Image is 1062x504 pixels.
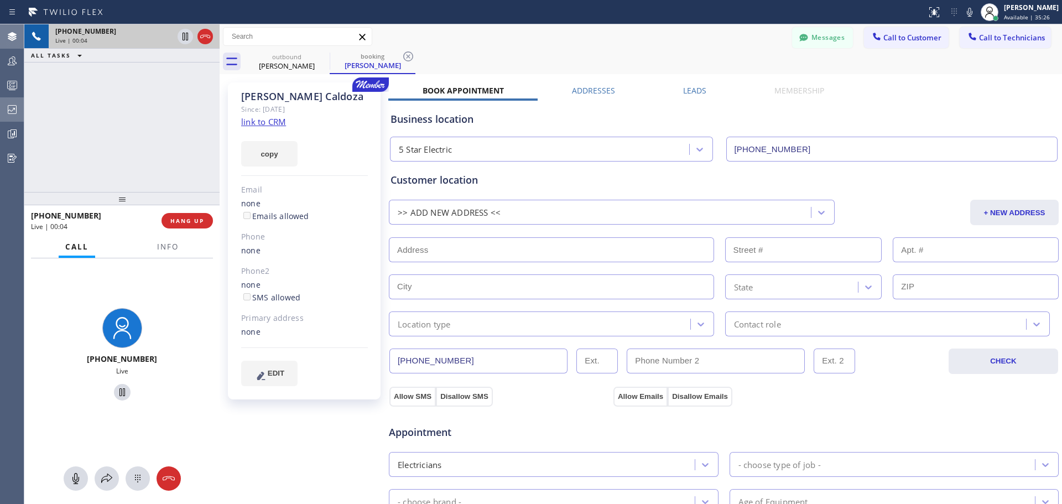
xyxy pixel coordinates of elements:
[883,33,941,43] span: Call to Customer
[223,28,372,45] input: Search
[55,27,116,36] span: [PHONE_NUMBER]
[114,384,131,401] button: Hold Customer
[962,4,977,20] button: Mute
[734,280,753,293] div: State
[576,349,618,373] input: Ext.
[391,112,1057,127] div: Business location
[241,103,368,116] div: Since: [DATE]
[197,29,213,44] button: Hang up
[389,237,714,262] input: Address
[241,361,298,386] button: EDIT
[436,387,493,407] button: Disallow SMS
[55,37,87,44] span: Live | 00:04
[157,242,179,252] span: Info
[241,326,368,339] div: none
[150,236,185,258] button: Info
[391,173,1057,188] div: Customer location
[398,206,501,219] div: >> ADD NEW ADDRESS <<
[24,49,93,62] button: ALL TASKS
[389,274,714,299] input: City
[814,349,855,373] input: Ext. 2
[59,236,95,258] button: Call
[613,387,668,407] button: Allow Emails
[331,52,414,60] div: booking
[398,318,451,330] div: Location type
[64,466,88,491] button: Mute
[241,141,298,167] button: copy
[241,90,368,103] div: [PERSON_NAME] Caldoza
[423,85,504,96] label: Book Appointment
[87,354,157,364] span: [PHONE_NUMBER]
[1004,3,1059,12] div: [PERSON_NAME]
[893,237,1059,262] input: Apt. #
[170,217,204,225] span: HANG UP
[979,33,1045,43] span: Call to Technicians
[268,369,284,377] span: EDIT
[243,212,251,219] input: Emails allowed
[126,466,150,491] button: Open dialpad
[178,29,193,44] button: Hold Customer
[389,387,436,407] button: Allow SMS
[331,49,414,73] div: Leo Caldoza
[960,27,1051,48] button: Call to Technicians
[116,366,128,376] span: Live
[572,85,615,96] label: Addresses
[726,137,1058,162] input: Phone Number
[792,27,853,48] button: Messages
[241,116,286,127] a: link to CRM
[245,49,329,74] div: Gabrielle Mayer
[683,85,706,96] label: Leads
[245,61,329,71] div: [PERSON_NAME]
[725,237,882,262] input: Street #
[243,293,251,300] input: SMS allowed
[31,51,71,59] span: ALL TASKS
[157,466,181,491] button: Hang up
[734,318,781,330] div: Contact role
[241,292,300,303] label: SMS allowed
[389,349,568,373] input: Phone Number
[241,245,368,257] div: none
[31,210,101,221] span: [PHONE_NUMBER]
[65,242,88,252] span: Call
[241,265,368,278] div: Phone2
[389,425,611,440] span: Appointment
[245,53,329,61] div: outbound
[241,312,368,325] div: Primary address
[331,60,414,70] div: [PERSON_NAME]
[31,222,67,231] span: Live | 00:04
[399,143,452,156] div: 5 Star Electric
[241,231,368,243] div: Phone
[1004,13,1050,21] span: Available | 35:26
[627,349,805,373] input: Phone Number 2
[970,200,1059,225] button: + NEW ADDRESS
[398,458,441,471] div: Electricians
[241,279,368,304] div: none
[241,211,309,221] label: Emails allowed
[864,27,949,48] button: Call to Customer
[774,85,824,96] label: Membership
[162,213,213,228] button: HANG UP
[668,387,732,407] button: Disallow Emails
[949,349,1058,374] button: CHECK
[241,184,368,196] div: Email
[893,274,1059,299] input: ZIP
[738,458,821,471] div: - choose type of job -
[95,466,119,491] button: Open directory
[241,198,368,223] div: none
